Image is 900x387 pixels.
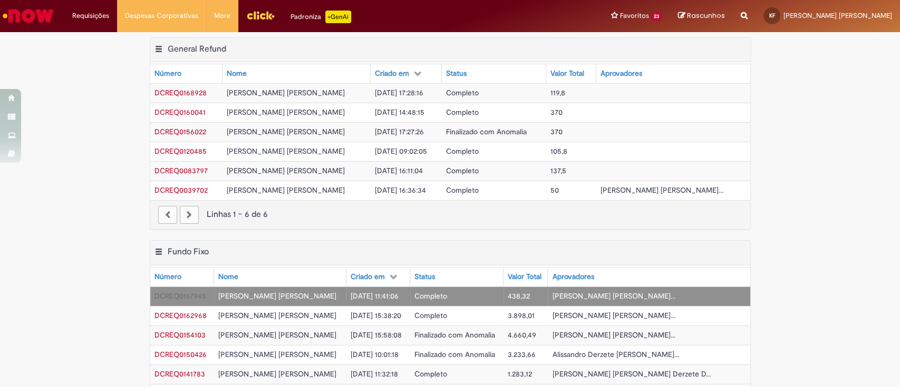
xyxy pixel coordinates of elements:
[508,291,530,301] span: 438,32
[154,68,181,79] div: Número
[620,11,649,21] span: Favoritos
[351,272,385,282] div: Criado em
[227,127,345,136] span: [PERSON_NAME] [PERSON_NAME]
[552,311,675,320] span: [PERSON_NAME] [PERSON_NAME]...
[552,369,710,379] span: [PERSON_NAME] [PERSON_NAME] Derzete D...
[508,350,536,359] span: 3.233,66
[218,311,336,320] span: [PERSON_NAME] [PERSON_NAME]
[414,291,447,301] span: Completo
[550,185,559,195] span: 50
[227,88,345,97] span: [PERSON_NAME] [PERSON_NAME]
[552,291,675,301] span: [PERSON_NAME] [PERSON_NAME]...
[291,11,351,23] div: Padroniza
[154,272,181,282] div: Número
[214,11,230,21] span: More
[154,291,206,301] span: DCREQ0167945
[508,272,541,282] div: Valor Total
[218,350,336,359] span: [PERSON_NAME] [PERSON_NAME]
[154,127,206,136] a: Abrir Registro: DCREQ0156022
[150,200,750,229] nav: paginação
[125,11,198,21] span: Despesas Corporativas
[550,107,563,117] span: 370
[227,185,345,195] span: [PERSON_NAME] [PERSON_NAME]
[375,68,409,79] div: Criado em
[508,330,536,340] span: 4.660,49
[552,350,679,359] span: Alissandro Derzete [PERSON_NAME]...
[218,369,336,379] span: [PERSON_NAME] [PERSON_NAME]
[446,88,479,97] span: Completo
[227,146,345,156] span: [PERSON_NAME] [PERSON_NAME]
[227,68,247,79] div: Nome
[158,209,742,221] div: Linhas 1 − 6 de 6
[552,330,675,340] span: [PERSON_NAME] [PERSON_NAME]...
[414,369,447,379] span: Completo
[168,246,209,257] h2: Fundo Fixo
[375,166,423,175] span: [DATE] 16:11:04
[325,11,351,23] p: +GenAi
[446,166,479,175] span: Completo
[154,369,205,379] a: Abrir Registro: DCREQ0141783
[154,311,207,320] span: DCREQ0162968
[154,350,207,359] a: Abrir Registro: DCREQ0150426
[218,330,336,340] span: [PERSON_NAME] [PERSON_NAME]
[154,146,207,156] a: Abrir Registro: DCREQ0120485
[154,88,207,97] span: DCREQ0168928
[375,107,424,117] span: [DATE] 14:48:15
[375,146,427,156] span: [DATE] 09:02:05
[414,311,447,320] span: Completo
[154,350,207,359] span: DCREQ0150426
[154,330,206,340] a: Abrir Registro: DCREQ0154103
[552,272,594,282] div: Aprovadores
[351,350,399,359] span: [DATE] 10:01:18
[550,88,565,97] span: 119,8
[601,185,723,195] span: [PERSON_NAME] [PERSON_NAME]...
[414,272,435,282] div: Status
[508,369,532,379] span: 1.283,12
[154,311,207,320] a: Abrir Registro: DCREQ0162968
[72,11,109,21] span: Requisições
[446,185,479,195] span: Completo
[375,185,426,195] span: [DATE] 16:36:34
[154,146,207,156] span: DCREQ0120485
[1,5,55,26] img: ServiceNow
[351,369,398,379] span: [DATE] 11:32:18
[227,107,345,117] span: [PERSON_NAME] [PERSON_NAME]
[446,127,527,136] span: Finalizado com Anomalia
[154,44,163,57] button: General Refund Menu de contexto
[783,11,892,20] span: [PERSON_NAME] [PERSON_NAME]
[446,146,479,156] span: Completo
[414,330,495,340] span: Finalizado com Anomalia
[154,185,208,195] a: Abrir Registro: DCREQ0039702
[218,291,336,301] span: [PERSON_NAME] [PERSON_NAME]
[246,7,275,23] img: click_logo_yellow_360x200.png
[154,107,206,117] span: DCREQ0160041
[218,272,238,282] div: Nome
[154,185,208,195] span: DCREQ0039702
[154,166,208,175] a: Abrir Registro: DCREQ0083797
[227,166,345,175] span: [PERSON_NAME] [PERSON_NAME]
[154,330,206,340] span: DCREQ0154103
[351,311,401,320] span: [DATE] 15:38:20
[154,107,206,117] a: Abrir Registro: DCREQ0160041
[508,311,535,320] span: 3.898,01
[550,146,567,156] span: 105,8
[154,369,205,379] span: DCREQ0141783
[446,68,467,79] div: Status
[154,291,206,301] a: Abrir Registro: DCREQ0167945
[687,11,725,21] span: Rascunhos
[168,44,226,54] h2: General Refund
[154,88,207,97] a: Abrir Registro: DCREQ0168928
[550,166,566,175] span: 137,5
[601,68,642,79] div: Aprovadores
[446,107,479,117] span: Completo
[154,127,206,136] span: DCREQ0156022
[414,350,495,359] span: Finalizado com Anomalia
[154,246,163,260] button: Fundo Fixo Menu de contexto
[154,166,208,175] span: DCREQ0083797
[375,127,424,136] span: [DATE] 17:27:26
[550,68,584,79] div: Valor Total
[351,330,402,340] span: [DATE] 15:58:08
[769,12,775,19] span: KF
[678,11,725,21] a: Rascunhos
[550,127,563,136] span: 370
